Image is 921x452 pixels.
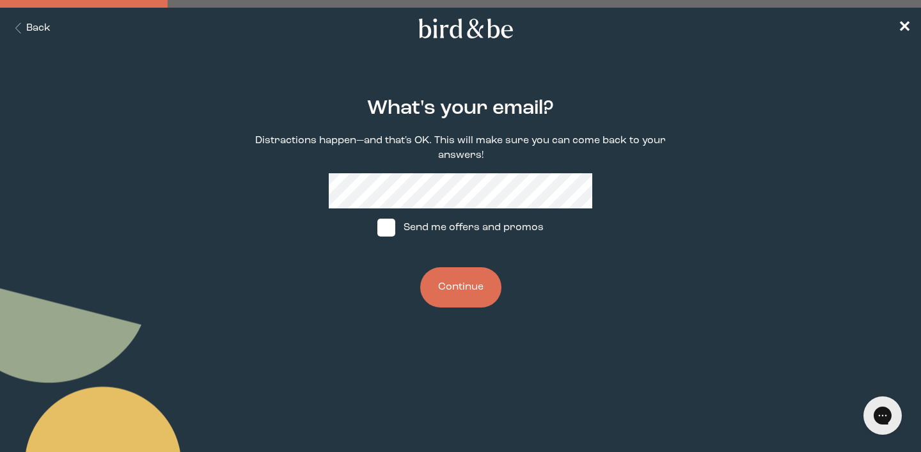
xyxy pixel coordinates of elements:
[857,392,908,439] iframe: Gorgias live chat messenger
[367,94,554,123] h2: What's your email?
[898,17,911,40] a: ✕
[420,267,501,308] button: Continue
[10,21,51,36] button: Back Button
[898,20,911,36] span: ✕
[365,208,556,247] label: Send me offers and promos
[240,134,681,163] p: Distractions happen—and that's OK. This will make sure you can come back to your answers!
